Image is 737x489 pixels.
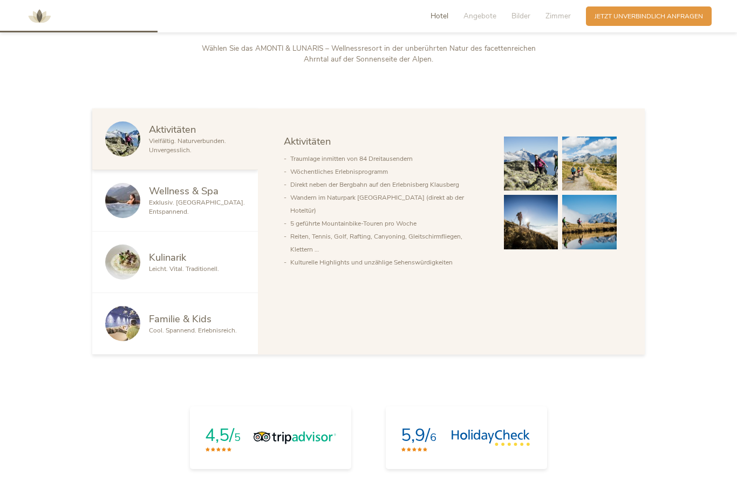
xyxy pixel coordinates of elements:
p: Wählen Sie das AMONTI & LUNARIS – Wellnessresort in der unberührten Natur des facettenreichen Ahr... [188,43,549,65]
a: AMONTI & LUNARIS Wellnessresort [23,13,56,19]
li: Reiten, Tennis, Golf, Rafting, Canyoning, Gleitschirmfliegen, Klettern … [290,230,487,256]
span: Familie & Kids [149,312,211,325]
span: Vielfältig. Naturverbunden. Unvergesslich. [149,137,226,154]
li: Kulturelle Highlights und unzählige Sehenswürdigkeiten [290,256,487,269]
img: HolidayCheck [451,430,530,446]
a: 5,9/6HolidayCheck [386,406,547,470]
span: Angebote [463,11,496,21]
li: Wandern im Naturpark [GEOGRAPHIC_DATA] (direkt ab der Hoteltür) [290,191,487,217]
span: Aktivitäten [149,123,196,136]
span: Kulinarik [149,250,186,264]
span: Exklusiv. [GEOGRAPHIC_DATA]. Entspannend. [149,198,245,216]
span: Leicht. Vital. Traditionell. [149,264,219,273]
img: Tripadvisor [254,430,336,446]
li: 5 geführte Mountainbike-Touren pro Woche [290,217,487,230]
span: 4,5/ [205,424,234,447]
span: 5,9/ [401,424,430,447]
a: 4,5/5Tripadvisor [190,406,351,470]
span: Wellness & Spa [149,184,219,198]
span: 6 [430,430,436,445]
span: Bilder [511,11,530,21]
span: Aktivitäten [284,134,331,148]
span: Hotel [431,11,448,21]
li: Wöchentliches Erlebnisprogramm [290,165,487,178]
span: Jetzt unverbindlich anfragen [595,12,703,21]
li: Direkt neben der Bergbahn auf den Erlebnisberg Klausberg [290,178,487,191]
span: Zimmer [545,11,571,21]
span: 5 [234,430,241,445]
span: Cool. Spannend. Erlebnisreich. [149,326,237,335]
li: Traumlage inmitten von 84 Dreitausendern [290,152,487,165]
